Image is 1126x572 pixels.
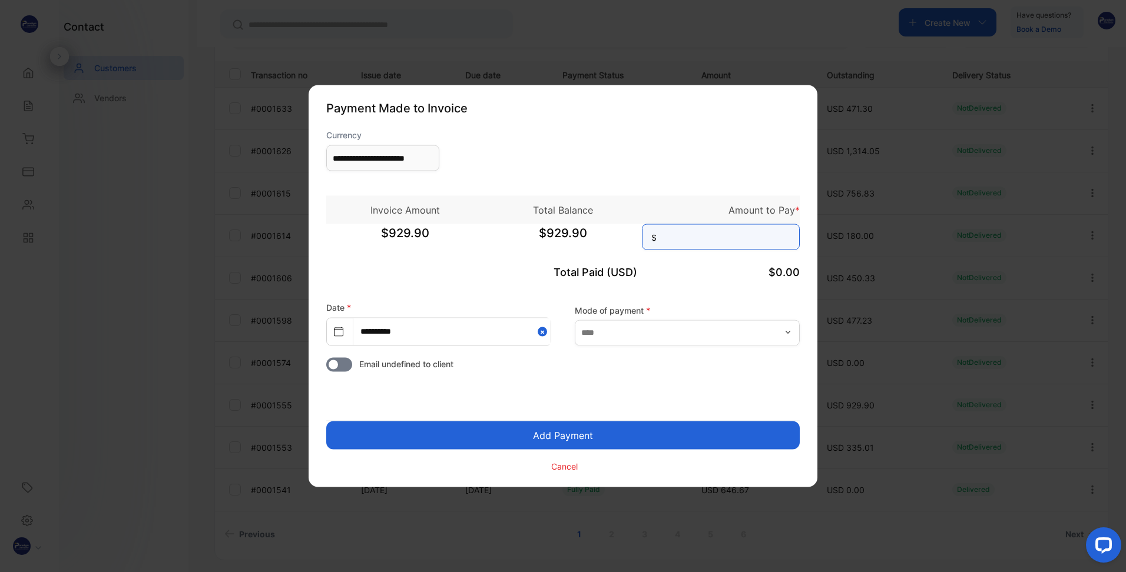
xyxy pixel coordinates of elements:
iframe: LiveChat chat widget [1077,523,1126,572]
label: Date [326,302,351,312]
p: Cancel [551,460,578,472]
p: Total Paid (USD) [484,264,642,280]
span: $0.00 [769,266,800,278]
p: Amount to Pay [642,203,800,217]
span: $ [651,231,657,244]
p: Total Balance [484,203,642,217]
label: Mode of payment [575,304,800,316]
button: Close [538,318,551,345]
span: Email undefined to client [359,358,453,370]
p: Invoice Amount [326,203,484,217]
span: $929.90 [326,224,484,254]
p: Payment Made to Invoice [326,99,800,117]
button: Add Payment [326,421,800,450]
span: $929.90 [484,224,642,254]
label: Currency [326,129,439,141]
